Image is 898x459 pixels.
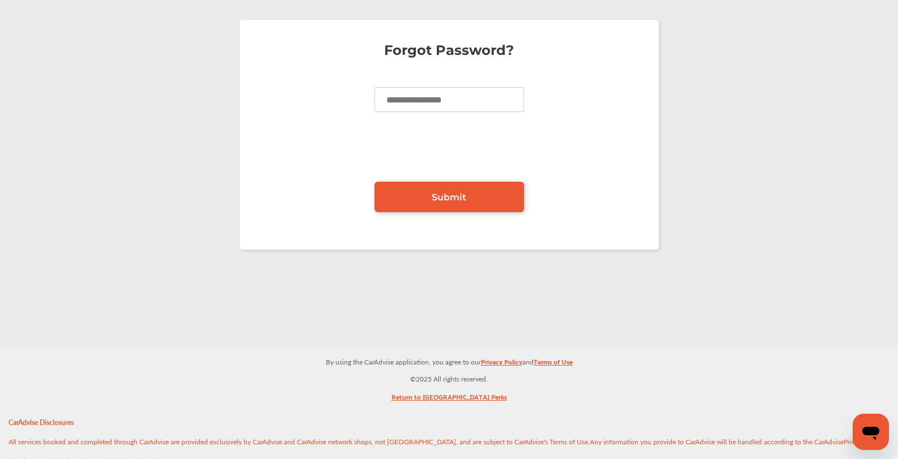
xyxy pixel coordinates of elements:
iframe: reCAPTCHA [363,129,535,173]
iframe: Button to launch messaging window [853,414,889,450]
a: Terms of Use [534,355,573,373]
p: Forgot Password? [251,45,648,56]
a: Terms of Use. [550,437,590,452]
span: Submit [432,192,466,203]
strong: CarAdvise Disclosures [8,418,74,427]
a: Privacy Policy [844,437,885,452]
a: Submit [374,182,524,212]
a: Privacy Policy [481,355,522,373]
a: Return to [GEOGRAPHIC_DATA] Perks [391,391,507,408]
